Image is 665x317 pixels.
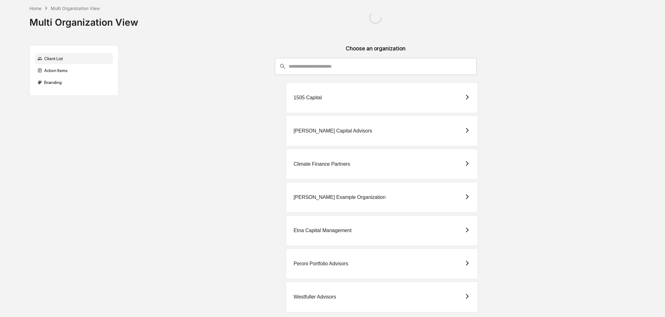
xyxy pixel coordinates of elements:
[275,58,477,75] div: consultant-dashboard__filter-organizations-search-bar
[35,53,113,64] div: Client List
[294,261,348,267] div: Peroni Portfolio Advisors
[35,77,113,88] div: Branding
[29,12,138,28] div: Multi Organization View
[35,65,113,76] div: Action Items
[51,6,100,11] div: Multi Organization View
[123,45,628,58] div: Choose an organization
[294,228,352,233] div: Etna Capital Management
[294,128,372,134] div: [PERSON_NAME] Capital Advisors
[294,161,350,167] div: Climate Finance Partners
[29,6,41,11] div: Home
[294,294,336,300] div: Westfuller Advisors
[294,95,322,101] div: 1505 Capital
[294,195,385,200] div: [PERSON_NAME] Example Organization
